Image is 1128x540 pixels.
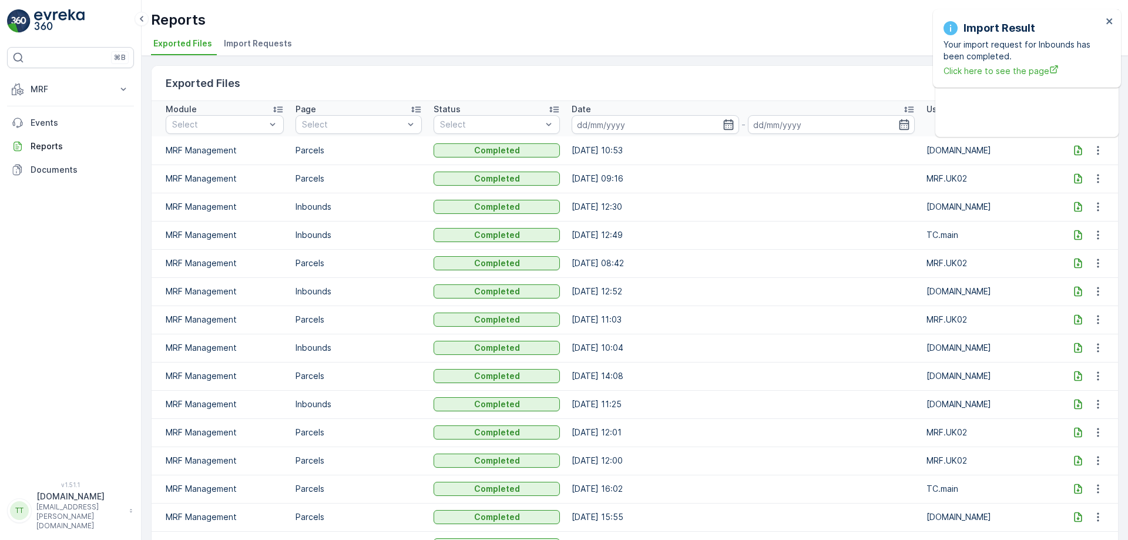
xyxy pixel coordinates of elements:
p: MRF Management [166,427,284,438]
button: Completed [434,397,560,411]
td: [DATE] 11:03 [566,306,920,334]
p: Completed [474,286,520,297]
p: MRF Management [166,257,284,269]
button: Completed [434,200,560,214]
p: User [926,103,945,115]
p: Status [434,103,461,115]
p: TC.main [926,483,1053,495]
p: MRF Management [166,370,284,382]
span: Import Requests [224,38,292,49]
p: Parcels [296,257,422,269]
p: Parcels [296,483,422,495]
td: [DATE] 10:53 [566,136,920,165]
p: MRF.UK02 [926,427,1053,438]
p: Completed [474,145,520,156]
button: Completed [434,313,560,327]
p: [DOMAIN_NAME] [926,286,1053,297]
a: Click here to see the page [944,65,1102,77]
p: MRF.UK02 [926,173,1053,185]
p: Reports [31,140,129,152]
p: Completed [474,229,520,241]
td: [DATE] 12:49 [566,221,920,249]
p: MRF.UK02 [926,257,1053,269]
td: [DATE] 08:42 [566,249,920,277]
p: [DOMAIN_NAME] [926,370,1053,382]
td: [DATE] 15:55 [566,503,920,531]
input: dd/mm/yyyy [748,115,915,134]
p: [DOMAIN_NAME] [36,491,123,502]
p: Inbounds [296,201,422,213]
p: Select [440,119,542,130]
p: MRF [31,83,110,95]
p: Completed [474,257,520,269]
p: Completed [474,173,520,185]
p: Completed [474,398,520,410]
p: MRF.UK02 [926,314,1053,326]
button: Completed [434,143,560,157]
p: [DOMAIN_NAME] [926,342,1053,354]
p: [DOMAIN_NAME] [926,398,1053,410]
button: Completed [434,454,560,468]
p: Select [302,119,404,130]
td: [DATE] 12:52 [566,277,920,306]
button: Completed [434,369,560,383]
p: Completed [474,370,520,382]
p: Completed [474,314,520,326]
p: [DOMAIN_NAME] [926,511,1053,523]
button: MRF [7,78,134,101]
p: [DOMAIN_NAME] [926,201,1053,213]
p: Parcels [296,455,422,467]
p: MRF Management [166,511,284,523]
a: Reports [7,135,134,158]
td: [DATE] 09:16 [566,165,920,193]
p: Inbounds [296,229,422,241]
img: logo [7,9,31,33]
span: v 1.51.1 [7,481,134,488]
td: [DATE] 11:25 [566,390,920,418]
p: Exported Files [166,75,240,92]
p: Parcels [296,173,422,185]
button: close [1106,16,1114,28]
td: [DATE] 12:30 [566,193,920,221]
p: MRF Management [166,455,284,467]
p: Completed [474,342,520,354]
p: MRF Management [166,201,284,213]
p: MRF Management [166,173,284,185]
a: Events [7,111,134,135]
p: Page [296,103,316,115]
p: MRF Management [166,483,284,495]
p: MRF Management [166,398,284,410]
p: MRF Management [166,145,284,156]
button: Completed [434,284,560,298]
p: TC.main [926,229,1053,241]
p: Your import request for Inbounds has been completed. [944,39,1102,62]
p: Inbounds [296,398,422,410]
td: [DATE] 16:02 [566,475,920,503]
p: Completed [474,201,520,213]
p: Completed [474,483,520,495]
p: [EMAIL_ADDRESS][PERSON_NAME][DOMAIN_NAME] [36,502,123,531]
p: MRF Management [166,286,284,297]
p: Completed [474,511,520,523]
p: [DOMAIN_NAME] [926,145,1053,156]
p: - [741,118,746,132]
p: MRF.UK02 [926,455,1053,467]
td: [DATE] 12:00 [566,447,920,475]
button: Completed [434,510,560,524]
button: TT[DOMAIN_NAME][EMAIL_ADDRESS][PERSON_NAME][DOMAIN_NAME] [7,491,134,531]
td: [DATE] 12:01 [566,418,920,447]
img: logo_light-DOdMpM7g.png [34,9,85,33]
p: Select [172,119,266,130]
td: [DATE] 14:08 [566,362,920,390]
button: Completed [434,172,560,186]
input: dd/mm/yyyy [572,115,738,134]
p: Parcels [296,370,422,382]
p: Import Result [963,20,1035,36]
p: Parcels [296,427,422,438]
p: Parcels [296,314,422,326]
button: Completed [434,341,560,355]
p: Inbounds [296,342,422,354]
button: Completed [434,425,560,440]
p: Completed [474,427,520,438]
a: Documents [7,158,134,182]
